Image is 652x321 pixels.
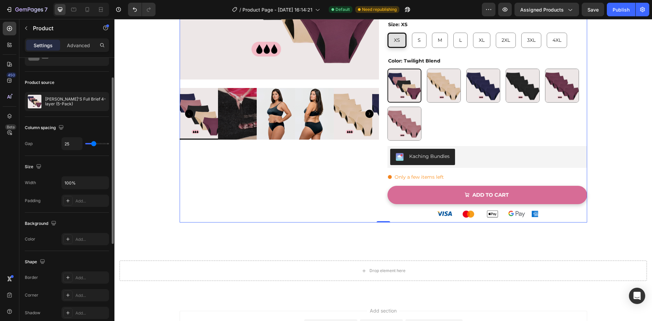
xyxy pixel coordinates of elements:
[25,219,58,228] div: Background
[67,42,90,49] p: Advanced
[25,292,38,298] div: Corner
[128,3,156,16] div: Undo/Redo
[251,91,259,99] button: Carousel Next Arrow
[520,6,564,13] span: Assigned Products
[25,79,54,86] div: Product source
[25,310,40,316] div: Shadow
[253,288,285,295] span: Add section
[413,18,421,24] span: 3XL
[364,18,370,24] span: XL
[45,97,106,106] p: [PERSON_NAME]'S Full Brief 4-layer (5-Pack)
[25,162,43,172] div: Size
[587,7,599,13] span: Save
[25,198,40,204] div: Padding
[5,124,16,130] div: Beta
[25,236,35,242] div: Color
[25,274,38,281] div: Border
[34,42,53,49] p: Settings
[75,310,107,316] div: Add...
[28,95,41,108] img: product feature img
[276,130,341,146] button: Kaching Bundles
[25,123,65,132] div: Column spacing
[242,6,312,13] span: Product Page - [DATE] 16:14:21
[25,180,36,186] div: Width
[607,3,635,16] button: Publish
[362,6,397,13] span: Need republishing
[308,189,438,202] img: gempages_576030787036513106-63c91609-f5aa-4a82-b910-3d73c7987932.png
[629,288,645,304] div: Open Intercom Messenger
[239,6,241,13] span: /
[273,37,327,47] legend: Color: Twilight Blend
[438,18,447,24] span: 4XL
[281,134,289,142] img: KachingBundles.png
[358,170,394,182] strong: ADD TO CART
[25,257,47,267] div: Shape
[273,167,473,185] button: <strong>ADD TO CART</strong>
[3,3,51,16] button: 7
[6,72,16,78] div: 450
[273,1,294,11] legend: Size: XS
[62,177,109,189] input: Auto
[514,3,579,16] button: Assigned Products
[613,6,630,13] div: Publish
[75,292,107,299] div: Add...
[280,155,329,161] span: Only a few items left
[303,18,306,24] span: S
[582,3,604,16] button: Save
[44,5,48,14] p: 7
[323,18,328,24] span: M
[345,18,347,24] span: L
[279,18,286,24] span: XS
[75,198,107,204] div: Add...
[25,141,33,147] div: Gap
[114,19,652,321] iframe: Design area
[33,24,91,32] p: Product
[336,6,350,13] span: Default
[255,249,291,254] div: Drop element here
[387,18,396,24] span: 2XL
[295,134,335,141] div: Kaching Bundles
[62,138,82,150] input: Auto
[75,236,107,243] div: Add...
[75,275,107,281] div: Add...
